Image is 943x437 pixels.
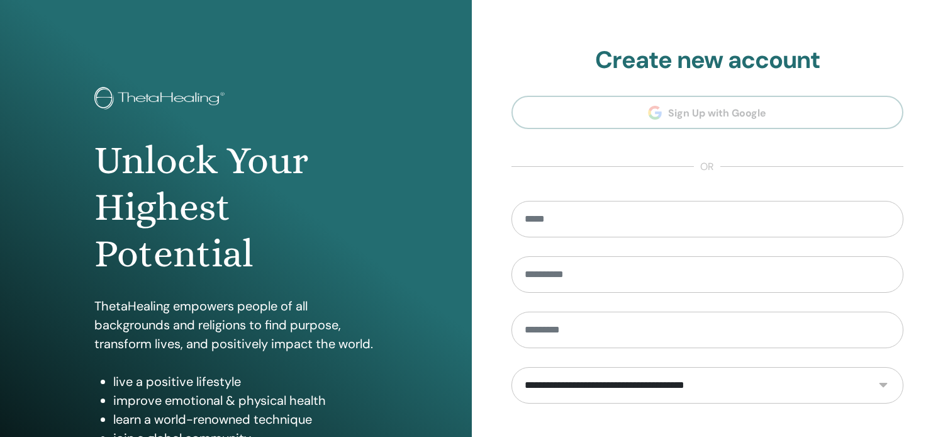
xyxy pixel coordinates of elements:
[113,391,377,410] li: improve emotional & physical health
[94,137,377,278] h1: Unlock Your Highest Potential
[511,46,904,75] h2: Create new account
[113,372,377,391] li: live a positive lifestyle
[694,159,720,174] span: or
[113,410,377,429] li: learn a world-renowned technique
[94,297,377,353] p: ThetaHealing empowers people of all backgrounds and religions to find purpose, transform lives, a...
